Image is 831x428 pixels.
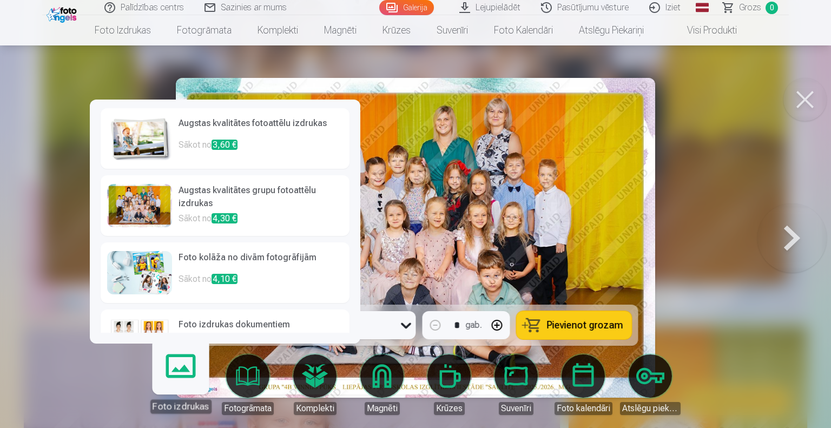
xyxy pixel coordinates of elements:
[179,139,343,160] p: Sākot no
[434,402,465,415] div: Krūzes
[499,402,533,415] div: Suvenīri
[294,402,337,415] div: Komplekti
[739,1,761,14] span: Grozs
[212,274,238,284] span: 4,10 €
[212,213,238,223] span: 4,30 €
[285,354,345,415] a: Komplekti
[620,354,681,415] a: Atslēgu piekariņi
[150,399,211,413] div: Foto izdrukas
[311,15,370,45] a: Magnēti
[147,347,214,413] a: Foto izdrukas
[657,15,750,45] a: Visi produkti
[245,15,311,45] a: Komplekti
[547,320,623,330] span: Pievienot grozam
[517,311,632,339] button: Pievienot grozam
[179,184,343,212] h6: Augstas kvalitātes grupu fotoattēlu izdrukas
[179,212,343,227] p: Sākot no
[101,310,349,370] a: Foto izdrukas dokumentiemSākot no4,40 €
[486,354,546,415] a: Suvenīri
[164,15,245,45] a: Fotogrāmata
[217,354,278,415] a: Fotogrāmata
[766,2,778,14] span: 0
[365,402,400,415] div: Magnēti
[481,15,566,45] a: Foto kalendāri
[179,318,343,340] h6: Foto izdrukas dokumentiem
[101,175,349,236] a: Augstas kvalitātes grupu fotoattēlu izdrukasSākot no4,30 €
[352,354,412,415] a: Magnēti
[419,354,479,415] a: Krūzes
[222,402,274,415] div: Fotogrāmata
[466,319,482,332] div: gab.
[553,354,614,415] a: Foto kalendāri
[179,251,343,273] h6: Foto kolāža no divām fotogrāfijām
[101,108,349,169] a: Augstas kvalitātes fotoattēlu izdrukasSākot no3,60 €
[212,140,238,150] span: 3,60 €
[82,15,164,45] a: Foto izdrukas
[566,15,657,45] a: Atslēgu piekariņi
[424,15,481,45] a: Suvenīri
[179,273,343,294] p: Sākot no
[179,117,343,139] h6: Augstas kvalitātes fotoattēlu izdrukas
[101,242,349,303] a: Foto kolāža no divām fotogrāfijāmSākot no4,10 €
[620,402,681,415] div: Atslēgu piekariņi
[47,4,80,23] img: /fa1
[370,15,424,45] a: Krūzes
[555,402,612,415] div: Foto kalendāri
